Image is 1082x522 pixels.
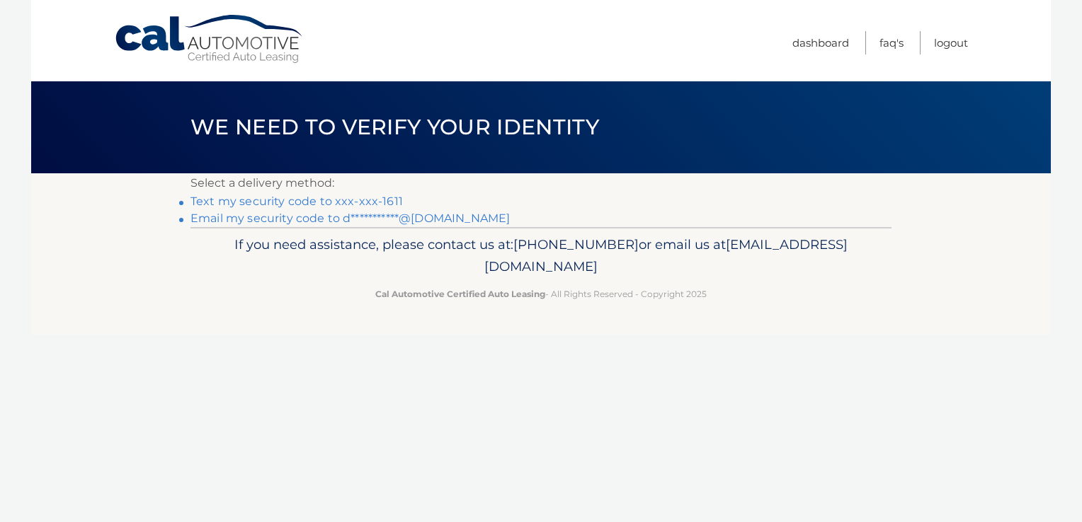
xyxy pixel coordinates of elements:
[513,236,639,253] span: [PHONE_NUMBER]
[934,31,968,54] a: Logout
[200,286,882,301] p: - All Rights Reserved - Copyright 2025
[114,14,305,64] a: Cal Automotive
[190,114,599,140] span: We need to verify your identity
[879,31,904,54] a: FAQ's
[200,233,882,279] p: If you need assistance, please contact us at: or email us at
[190,195,403,208] a: Text my security code to xxx-xxx-1611
[375,289,545,299] strong: Cal Automotive Certified Auto Leasing
[792,31,849,54] a: Dashboard
[190,173,892,193] p: Select a delivery method:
